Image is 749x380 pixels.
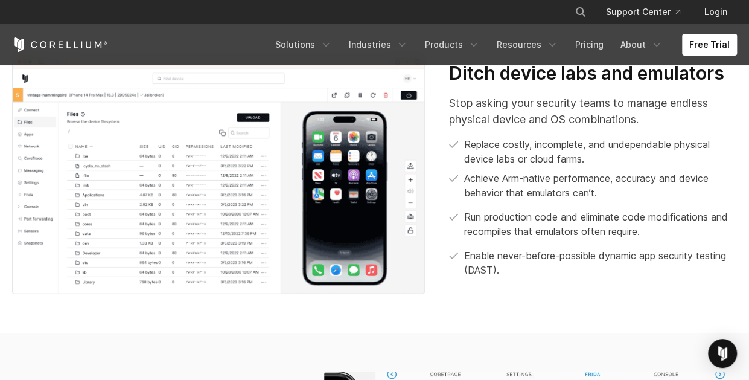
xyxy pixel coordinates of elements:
a: Support Center [596,1,690,23]
a: Pricing [568,34,611,56]
div: Open Intercom Messenger [708,339,737,368]
a: Industries [342,34,415,56]
p: Stop asking your security teams to manage endless physical device and OS combinations. [449,95,737,127]
a: Free Trial [682,34,737,56]
div: Navigation Menu [560,1,737,23]
h3: Ditch device labs and emulators [449,62,737,85]
p: Achieve Arm-native performance, accuracy and device behavior that emulators can’t. [464,171,737,200]
a: Resources [489,34,566,56]
div: Navigation Menu [268,34,737,56]
img: Dynamic app security testing (DSAT); iOS pentest [12,55,425,294]
p: Run production code and eliminate code modifications and recompiles that emulators often require. [464,210,737,239]
a: Products [418,34,487,56]
a: Corellium Home [12,37,108,52]
p: Enable never-before-possible dynamic app security testing (DAST). [464,248,737,277]
button: Search [570,1,591,23]
a: About [613,34,670,56]
a: Solutions [268,34,339,56]
p: Replace costly, incomplete, and undependable physical device labs or cloud farms. [464,137,737,166]
a: Login [695,1,737,23]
